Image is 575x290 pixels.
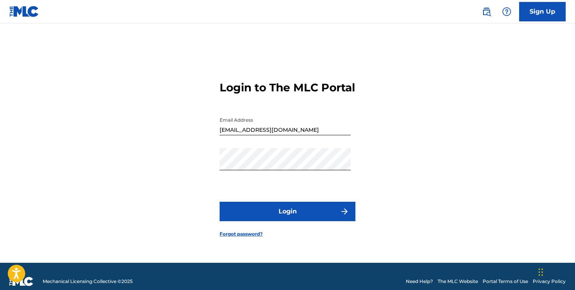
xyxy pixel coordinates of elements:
a: Forgot password? [220,231,263,238]
a: Need Help? [406,278,433,285]
a: Public Search [479,4,494,19]
div: Help [499,4,514,19]
iframe: Chat Widget [536,253,575,290]
a: Sign Up [519,2,566,21]
img: f7272a7cc735f4ea7f67.svg [340,207,349,216]
img: logo [9,277,33,286]
a: Portal Terms of Use [483,278,528,285]
a: Privacy Policy [533,278,566,285]
h3: Login to The MLC Portal [220,81,355,94]
a: The MLC Website [438,278,478,285]
div: Drag [539,260,543,284]
img: help [502,7,511,16]
span: Mechanical Licensing Collective © 2025 [43,278,133,285]
button: Login [220,202,355,221]
img: MLC Logo [9,6,39,17]
img: search [482,7,491,16]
